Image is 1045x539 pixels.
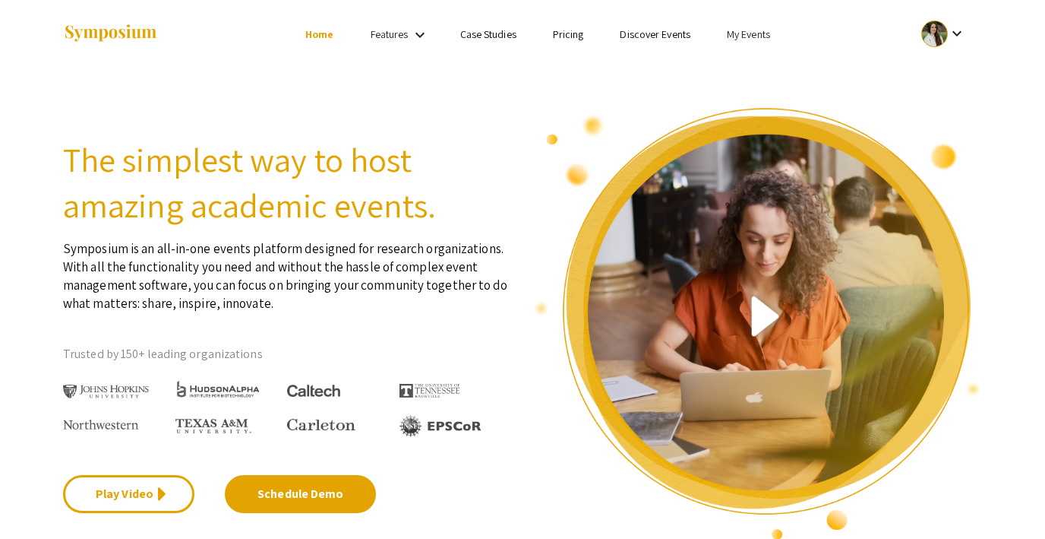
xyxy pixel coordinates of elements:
img: Texas A&M University [175,419,251,434]
p: Trusted by 150+ leading organizations [63,343,511,366]
button: Expand account dropdown [905,17,982,51]
img: Carleton [287,419,355,431]
a: My Events [727,27,770,41]
a: Discover Events [620,27,690,41]
a: Pricing [553,27,584,41]
mat-icon: Expand account dropdown [948,24,966,43]
img: Northwestern [63,420,139,429]
img: HudsonAlpha [175,380,261,398]
h2: The simplest way to host amazing academic events. [63,137,511,228]
a: Features [371,27,409,41]
img: Symposium by ForagerOne [63,24,158,44]
a: Home [305,27,333,41]
mat-icon: Expand Features list [411,26,429,44]
img: Johns Hopkins University [63,385,149,399]
img: Caltech [287,385,340,398]
img: EPSCOR [399,415,483,437]
a: Schedule Demo [225,475,376,513]
a: Case Studies [460,27,516,41]
p: Symposium is an all-in-one events platform designed for research organizations. With all the func... [63,228,511,312]
a: Play Video [63,475,194,513]
img: The University of Tennessee [399,384,460,398]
